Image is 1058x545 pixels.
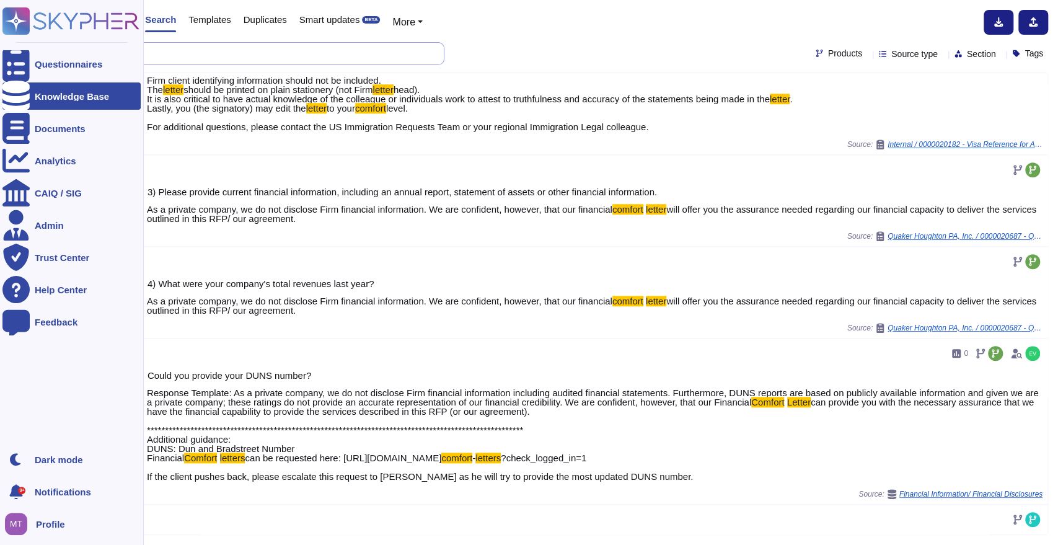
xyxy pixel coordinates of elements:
div: Feedback [35,317,77,327]
span: As a private company, we do not disclose Firm financial information. We are confident, however, t... [147,204,612,215]
span: Quaker Houghton PA, Inc. / 0000020687 - QH RFP DC Network Study EMEA NA [888,324,1043,332]
mark: comfort [441,453,472,463]
span: . Lastly, you (the signatory) may edit the [147,94,792,113]
span: Financial Information/ Financial Disclosures [899,490,1043,498]
span: 0 [964,350,968,357]
mark: comfort [355,103,386,113]
span: - [472,453,475,463]
span: Templates [188,15,231,24]
span: can be requested here: [URL][DOMAIN_NAME] [245,453,441,463]
span: will offer you the assurance needed regarding our financial capacity to deliver the services outl... [147,296,1036,316]
mark: letter [770,94,790,104]
a: Admin [2,211,141,239]
span: Profile [36,520,65,529]
button: user [2,510,36,538]
a: CAIQ / SIG [2,179,141,206]
div: 9+ [18,487,25,494]
span: Source: [847,140,1043,149]
mark: letter [306,103,327,113]
mark: comfort [612,204,643,215]
a: Knowledge Base [2,82,141,110]
mark: comfort [612,296,643,306]
div: Questionnaires [35,60,102,69]
img: user [5,513,27,535]
span: Internal / 0000020182 - Visa Reference for Alumni [888,141,1043,148]
span: Duplicates [244,15,287,24]
mark: letter [646,204,666,215]
mark: letter [373,84,393,95]
div: Dark mode [35,455,83,464]
span: Tags [1025,49,1043,58]
span: 4) What were your company's total revenues last year? [148,278,374,289]
span: Search [145,15,176,24]
button: More [392,15,423,30]
span: Quaker Houghton PA, Inc. / 0000020687 - QH RFP DC Network Study EMEA NA [888,233,1043,240]
mark: letter [163,84,183,95]
span: Section [967,50,996,58]
mark: Letter [787,397,811,407]
a: Questionnaires [2,50,141,78]
span: More [392,17,415,27]
span: Smart updates [299,15,360,24]
span: will offer you the assurance needed regarding our financial capacity to deliver the services outl... [147,204,1036,224]
span: Products [828,49,862,58]
mark: letters [220,453,245,463]
span: head). It is also critical to have actual knowledge of the colleague or individuals work to attes... [147,84,770,104]
a: Help Center [2,276,141,303]
span: can provide you with the necessary assurance that we have the financial capability to provide the... [147,397,1034,463]
span: Source: [847,323,1043,333]
div: Admin [35,221,64,230]
mark: letter [646,296,666,306]
span: Could you provide your DUNS number? [148,370,311,381]
div: BETA [362,16,380,24]
span: Source: [858,489,1043,499]
mark: Comfort [751,397,784,407]
a: Analytics [2,147,141,174]
span: As a private company, we do not disclose Firm financial information. We are confident, however, t... [147,296,612,306]
span: to your [327,103,355,113]
a: Trust Center [2,244,141,271]
span: 3) Please provide current financial information, including an annual report, statement of assets ... [148,187,657,197]
span: Source: [847,231,1043,241]
div: CAIQ / SIG [35,188,82,198]
div: Trust Center [35,253,89,262]
span: Notifications [35,487,91,497]
span: level. For additional questions, please contact the US Immigration Requests Team or your regional... [147,103,648,132]
mark: letters [475,453,501,463]
div: Help Center [35,285,87,295]
span: should be printed on plain stationery (not Firm [183,84,373,95]
div: Analytics [35,156,76,166]
a: Feedback [2,308,141,335]
img: user [1025,346,1040,361]
input: Search a question or template... [49,43,431,64]
div: Documents [35,124,86,133]
span: Source type [891,50,938,58]
a: Documents [2,115,141,142]
mark: Comfort [184,453,217,463]
span: Response Template: As a private company, we do not disclose Firm financial information including ... [147,388,1039,407]
div: Knowledge Base [35,92,109,101]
